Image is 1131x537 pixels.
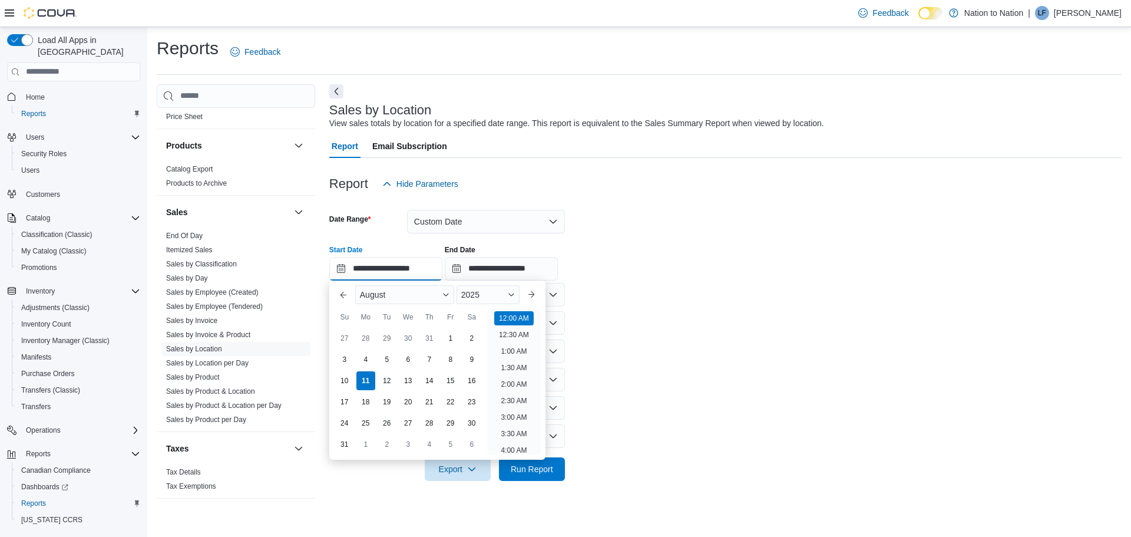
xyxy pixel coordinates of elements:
li: 3:00 AM [496,410,531,424]
span: Sales by Employee (Tendered) [166,302,263,311]
div: day-2 [378,435,396,454]
button: Home [2,88,145,106]
li: 2:00 AM [496,377,531,391]
a: Adjustments (Classic) [16,301,94,315]
button: Previous Month [334,285,353,304]
button: Transfers (Classic) [12,382,145,398]
span: Feedback [244,46,280,58]
div: day-27 [335,329,354,348]
a: Catalog Export [166,165,213,173]
li: 2:30 AM [496,394,531,408]
div: Sales [157,229,315,431]
span: Home [26,93,45,102]
button: Reports [21,447,55,461]
label: End Date [445,245,475,255]
span: Manifests [21,352,51,362]
div: Taxes [157,465,315,498]
span: Inventory Manager (Classic) [21,336,110,345]
button: Products [292,139,306,153]
button: Users [12,162,145,179]
a: [US_STATE] CCRS [16,513,87,527]
div: day-7 [420,350,439,369]
span: Adjustments (Classic) [16,301,140,315]
div: day-4 [356,350,375,369]
button: Adjustments (Classic) [12,299,145,316]
a: Sales by Product per Day [166,416,246,424]
a: Manifests [16,350,56,364]
li: 4:00 AM [496,443,531,457]
a: Inventory Count [16,317,76,331]
div: day-21 [420,393,439,411]
span: Sales by Invoice [166,316,217,325]
h3: Taxes [166,443,189,454]
span: Home [21,90,140,104]
a: Reports [16,496,51,510]
div: day-6 [462,435,481,454]
span: Classification (Classic) [21,230,92,239]
button: Promotions [12,259,145,276]
div: day-6 [399,350,418,369]
button: Open list of options [548,290,558,299]
div: Products [157,162,315,195]
a: Canadian Compliance [16,463,95,477]
div: day-3 [335,350,354,369]
div: day-20 [399,393,418,411]
div: day-29 [441,414,460,433]
span: Export [432,457,484,481]
a: Transfers (Classic) [16,383,85,397]
span: Reports [16,496,140,510]
span: Sales by Day [166,274,208,283]
button: Custom Date [407,210,565,233]
div: day-28 [420,414,439,433]
span: My Catalog (Classic) [21,246,87,256]
span: August [360,290,386,299]
li: 3:30 AM [496,427,531,441]
span: Catalog Export [166,164,213,174]
input: Press the down key to open a popover containing a calendar. [445,257,558,281]
ul: Time [487,309,541,455]
div: day-24 [335,414,354,433]
label: Date Range [329,215,371,224]
div: August, 2025 [334,328,482,455]
span: Users [21,166,39,175]
span: Sales by Location per Day [166,358,249,368]
span: Itemized Sales [166,245,213,255]
span: Products to Archive [166,179,227,188]
div: day-9 [462,350,481,369]
span: Email Subscription [372,134,447,158]
button: Taxes [166,443,289,454]
button: My Catalog (Classic) [12,243,145,259]
p: Nation to Nation [964,6,1023,20]
span: LF [1038,6,1046,20]
button: Reports [2,446,145,462]
span: Load All Apps in [GEOGRAPHIC_DATA] [33,34,140,58]
a: Transfers [16,400,55,414]
button: Catalog [21,211,55,225]
a: Dashboards [16,480,73,494]
span: Customers [21,187,140,202]
a: Sales by Day [166,274,208,282]
div: day-2 [462,329,481,348]
button: Reports [12,495,145,512]
li: 12:00 AM [494,311,534,325]
span: Sales by Invoice & Product [166,330,250,340]
a: Tax Details [166,468,201,476]
span: Security Roles [21,149,67,159]
span: Sales by Product & Location [166,387,255,396]
div: Button. Open the month selector. August is currently selected. [355,285,454,304]
button: Operations [21,423,65,437]
span: Purchase Orders [16,367,140,381]
span: Customers [26,190,60,199]
span: Promotions [21,263,57,272]
button: Operations [2,422,145,439]
span: Operations [21,423,140,437]
span: Feedback [872,7,908,19]
button: Canadian Compliance [12,462,145,479]
h3: Sales [166,206,188,218]
div: day-23 [462,393,481,411]
span: Adjustments (Classic) [21,303,90,312]
span: Catalog [21,211,140,225]
a: Tax Exemptions [166,482,216,490]
button: Sales [292,205,306,219]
